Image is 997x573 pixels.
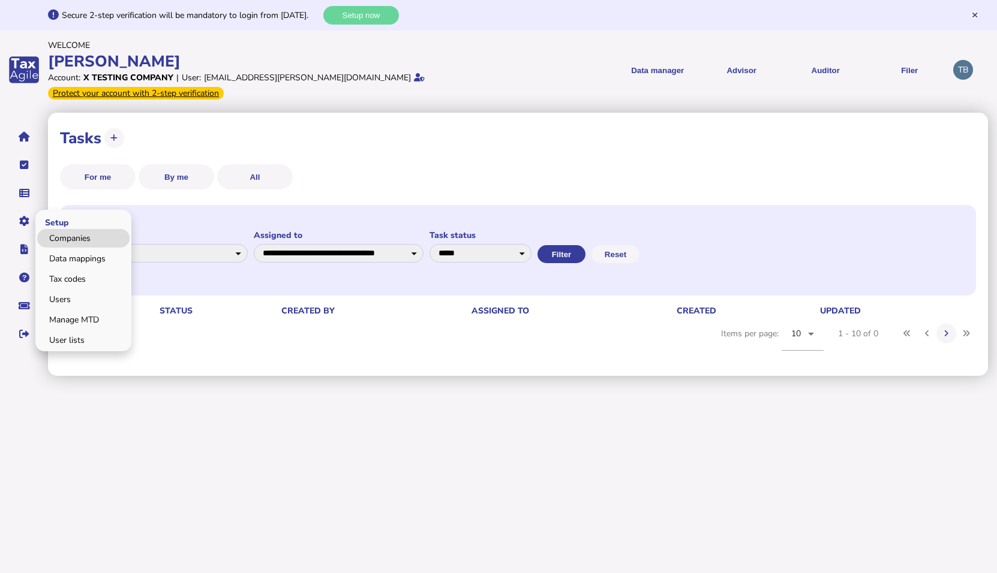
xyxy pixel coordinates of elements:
button: All [217,164,293,189]
a: Users [37,290,130,309]
button: Home [11,124,37,149]
button: Auditor [788,55,863,85]
button: Reset [591,245,639,263]
button: Create new task [104,128,124,148]
button: By me [139,164,214,189]
div: Account: [48,72,80,83]
div: Profile settings [953,60,973,80]
button: Last page [956,324,976,343]
th: Created by [279,304,470,317]
button: Tasks [11,152,37,177]
a: Manage MTD [37,310,130,329]
button: Help pages [11,265,37,290]
button: Developer hub links [11,237,37,262]
div: Secure 2-step verification will be mandatory to login from [DATE]. [62,10,320,21]
button: Sign out [11,321,37,346]
button: Raise a support ticket [11,293,37,318]
button: Data manager [11,180,37,206]
button: Shows a dropdown of VAT Advisor options [704,55,779,85]
div: From Oct 1, 2025, 2-step verification will be required to login. Set it up now... [48,87,224,99]
button: Filter [537,245,585,263]
div: | [176,72,179,83]
a: Companies [37,229,130,248]
button: Shows a dropdown of Data manager options [620,55,695,85]
a: User lists [37,331,130,349]
button: Filer [872,55,947,85]
div: Welcome [48,40,495,51]
div: [PERSON_NAME] [48,51,495,72]
div: 1 - 10 of 0 [838,328,878,339]
a: Tax codes [37,270,130,288]
th: Created [674,304,818,317]
span: Setup [35,207,75,236]
div: User: [182,72,201,83]
a: Data mappings [37,249,130,268]
button: Next page [936,324,956,343]
th: Assigned to [469,304,674,317]
label: Task status [430,230,531,241]
label: Assigned to [254,230,424,241]
div: [EMAIL_ADDRESS][PERSON_NAME][DOMAIN_NAME] [204,72,411,83]
i: Data manager [19,193,29,194]
h1: Tasks [60,128,101,149]
span: 10 [791,328,801,339]
th: Updated [818,304,966,317]
i: Email verified [414,73,425,82]
menu: navigate products [501,55,948,85]
div: Items per page: [721,317,824,364]
button: Manage settings [11,209,37,234]
button: Previous page [917,324,937,343]
th: Status [157,304,279,317]
mat-form-field: Change page size [782,317,824,364]
div: X Testing Company [83,72,173,83]
button: For me [60,164,136,189]
button: First page [897,324,917,343]
button: Setup now [323,6,399,25]
button: Hide message [971,11,979,19]
label: Created by [78,230,248,241]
